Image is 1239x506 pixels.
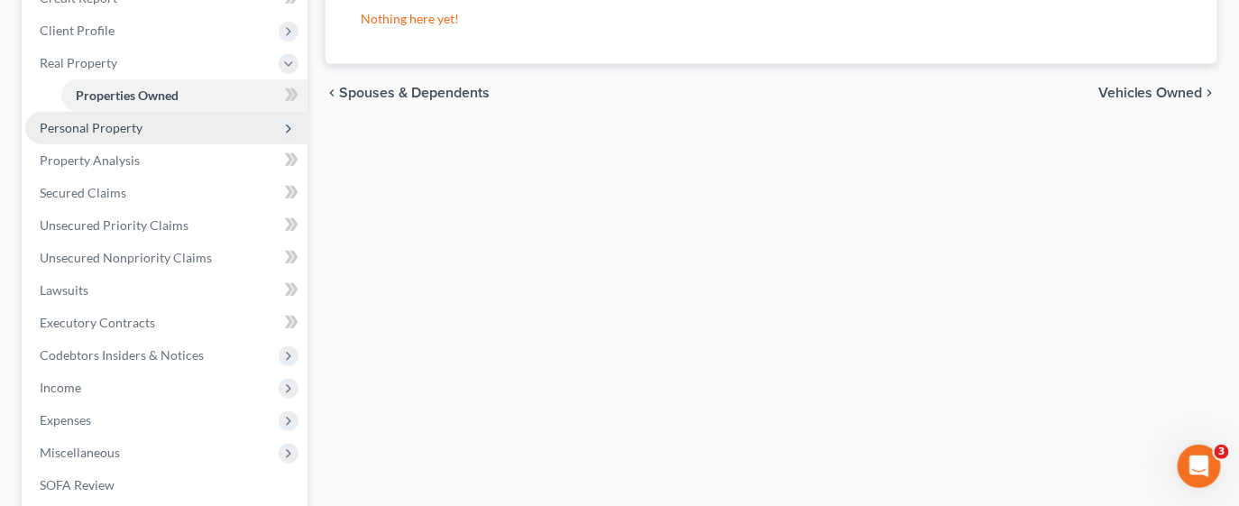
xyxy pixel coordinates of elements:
[25,242,307,274] a: Unsecured Nonpriority Claims
[1203,86,1217,100] i: chevron_right
[1178,445,1221,488] iframe: Intercom live chat
[40,380,81,395] span: Income
[326,86,491,100] button: chevron_left Spouses & Dependents
[40,445,120,460] span: Miscellaneous
[76,87,179,103] span: Properties Owned
[40,412,91,428] span: Expenses
[25,469,307,501] a: SOFA Review
[40,477,115,492] span: SOFA Review
[25,209,307,242] a: Unsecured Priority Claims
[40,55,117,70] span: Real Property
[40,315,155,330] span: Executory Contracts
[40,120,142,135] span: Personal Property
[25,274,307,307] a: Lawsuits
[40,185,126,200] span: Secured Claims
[40,282,88,298] span: Lawsuits
[25,307,307,339] a: Executory Contracts
[40,217,188,233] span: Unsecured Priority Claims
[25,177,307,209] a: Secured Claims
[340,86,491,100] span: Spouses & Dependents
[40,152,140,168] span: Property Analysis
[40,347,204,363] span: Codebtors Insiders & Notices
[1098,86,1203,100] span: Vehicles Owned
[326,86,340,100] i: chevron_left
[40,23,115,38] span: Client Profile
[1215,445,1229,459] span: 3
[1098,86,1217,100] button: Vehicles Owned chevron_right
[362,10,1182,28] p: Nothing here yet!
[40,250,212,265] span: Unsecured Nonpriority Claims
[25,144,307,177] a: Property Analysis
[61,79,307,112] a: Properties Owned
